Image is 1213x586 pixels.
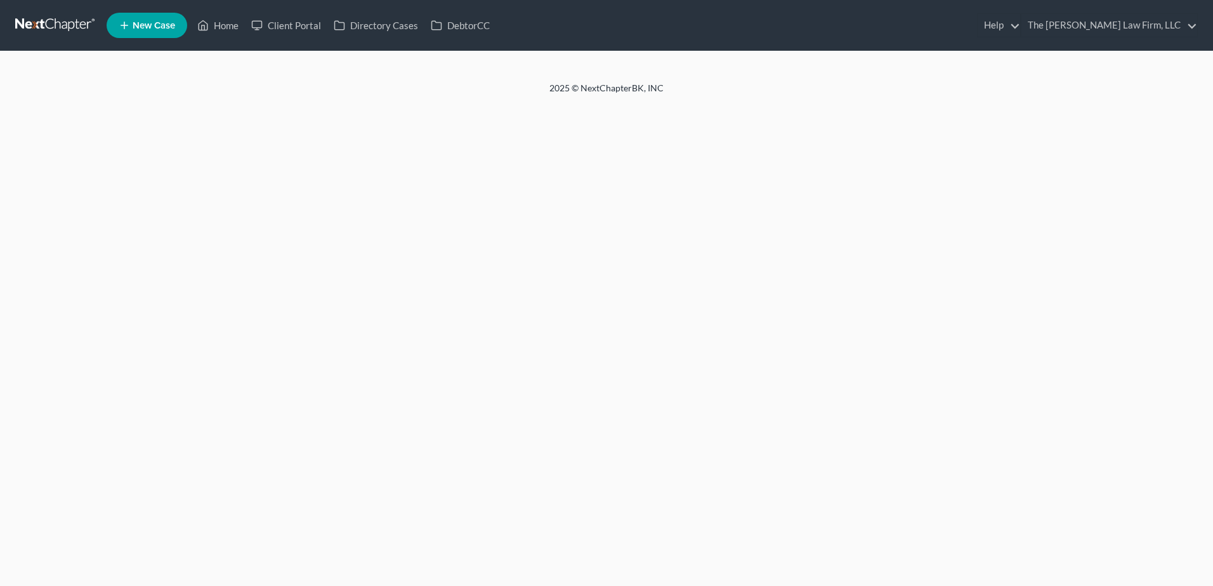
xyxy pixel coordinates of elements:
a: Client Portal [245,14,327,37]
a: Help [978,14,1020,37]
new-legal-case-button: New Case [107,13,187,38]
a: The [PERSON_NAME] Law Firm, LLC [1021,14,1197,37]
a: Home [191,14,245,37]
a: DebtorCC [424,14,496,37]
div: 2025 © NextChapterBK, INC [245,82,968,105]
a: Directory Cases [327,14,424,37]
